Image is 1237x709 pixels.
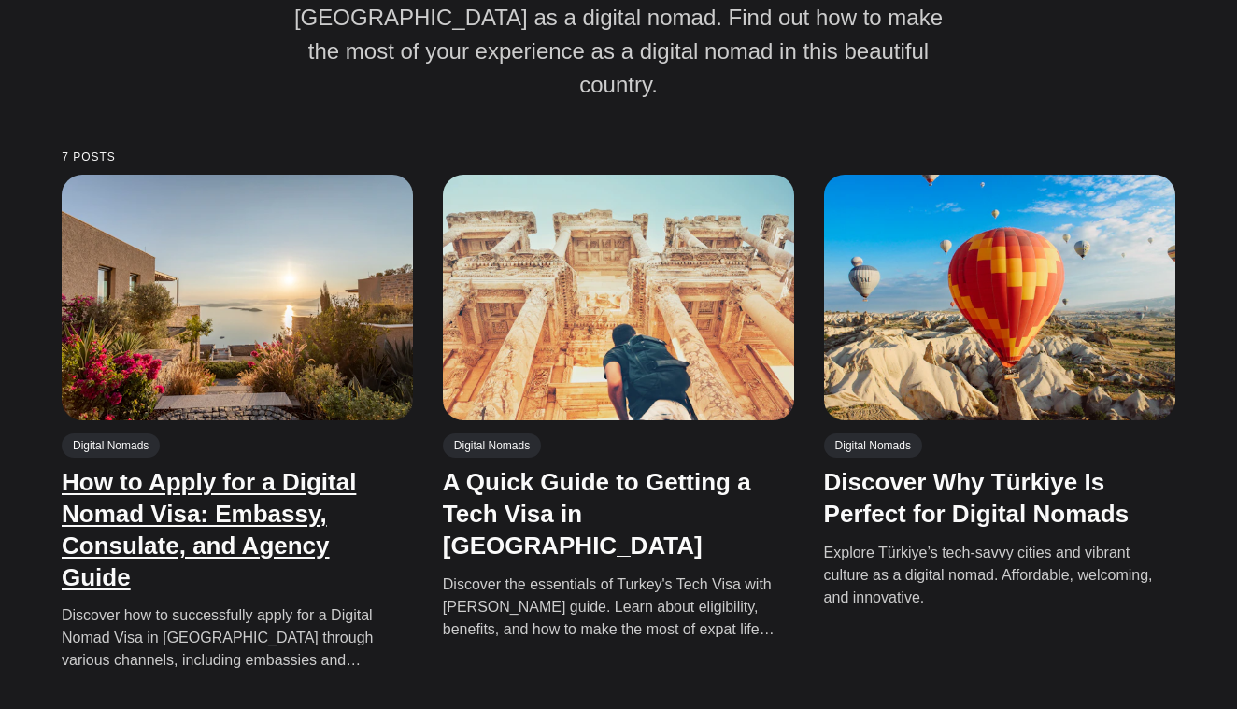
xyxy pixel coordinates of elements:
a: Digital Nomads [824,433,922,458]
a: Discover Why Türkiye Is Perfect for Digital Nomads [824,468,1130,528]
a: Digital Nomads [62,433,160,458]
p: Discover the essentials of Turkey's Tech Visa with [PERSON_NAME] guide. Learn about eligibility, ... [443,574,777,641]
img: How to Apply for a Digital Nomad Visa: Embassy, Consulate, and Agency Guide [62,175,413,420]
img: Discover Why Türkiye Is Perfect for Digital Nomads [824,175,1175,420]
img: A Quick Guide to Getting a Tech Visa in Turkey [443,175,794,420]
a: How to Apply for a Digital Nomad Visa: Embassy, Consulate, and Agency Guide [62,468,356,590]
p: Explore Türkiye’s tech-savvy cities and vibrant culture as a digital nomad. Affordable, welcoming... [824,542,1159,609]
small: 7 posts [62,151,1175,163]
a: A Quick Guide to Getting a Tech Visa in [GEOGRAPHIC_DATA] [443,468,751,560]
a: Digital Nomads [443,433,541,458]
p: Discover how to successfully apply for a Digital Nomad Visa in [GEOGRAPHIC_DATA] through various ... [62,605,396,673]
